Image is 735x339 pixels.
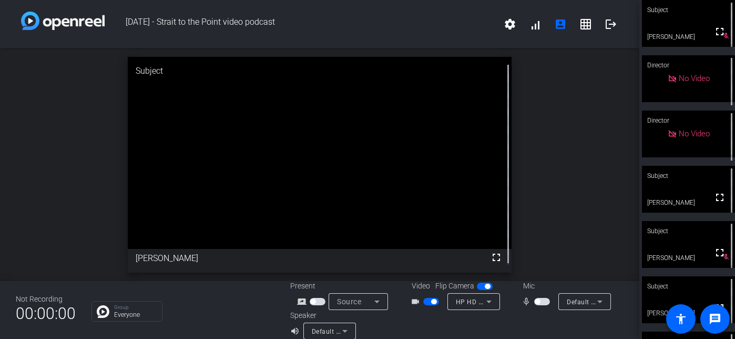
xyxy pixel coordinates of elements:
span: 00:00:00 [16,301,76,326]
div: Mic [513,281,618,292]
p: Everyone [114,312,157,318]
span: Flip Camera [435,281,474,292]
mat-icon: fullscreen [490,251,503,264]
mat-icon: fullscreen [713,246,726,259]
mat-icon: logout [605,18,617,31]
div: Subject [642,166,735,186]
span: No Video [679,129,710,138]
div: Subject [642,221,735,241]
span: Default - Speakers (Realtek(R) Audio) [312,327,425,335]
span: Source [337,297,361,306]
span: [DATE] - Strait to the Point video podcast [105,12,497,37]
mat-icon: videocam_outline [411,295,423,308]
div: Director [642,111,735,131]
mat-icon: grid_on [579,18,592,31]
div: Subject [128,57,512,85]
div: Not Recording [16,294,76,305]
mat-icon: settings [504,18,516,31]
mat-icon: mic_none [522,295,534,308]
mat-icon: accessibility [675,313,687,325]
span: HP HD Camera (04f2:b6bf) [456,297,539,306]
mat-icon: account_box [554,18,567,31]
div: Director [642,55,735,75]
div: Subject [642,276,735,296]
span: Video [412,281,430,292]
div: Present [290,281,395,292]
p: Group [114,305,157,310]
mat-icon: screen_share_outline [297,295,310,308]
span: No Video [679,74,710,83]
img: Chat Icon [97,305,109,318]
mat-icon: message [709,313,721,325]
div: Speaker [290,310,353,321]
button: signal_cellular_alt [523,12,548,37]
mat-icon: fullscreen [713,25,726,38]
img: white-gradient.svg [21,12,105,30]
mat-icon: volume_up [290,325,303,337]
mat-icon: fullscreen [713,191,726,204]
mat-icon: fullscreen [713,302,726,314]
